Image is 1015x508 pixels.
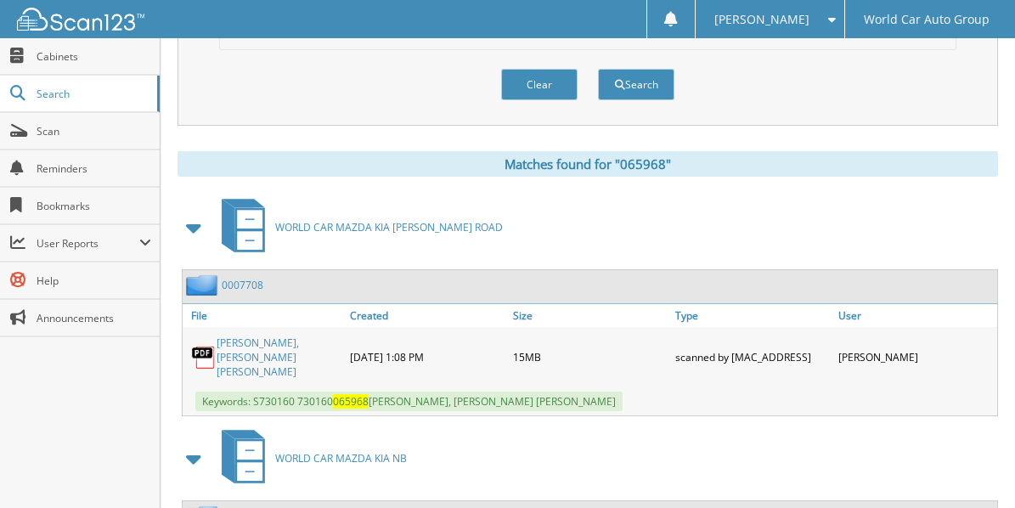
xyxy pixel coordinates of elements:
[183,304,346,327] a: File
[714,14,809,25] span: [PERSON_NAME]
[17,8,144,31] img: scan123-logo-white.svg
[930,426,1015,508] iframe: Chat Widget
[211,425,407,492] a: WORLD CAR MAZDA KIA NB
[178,151,998,177] div: Matches found for "065968"
[346,304,509,327] a: Created
[509,304,672,327] a: Size
[598,69,674,100] button: Search
[217,336,341,379] a: [PERSON_NAME], [PERSON_NAME] [PERSON_NAME]
[671,304,834,327] a: Type
[37,311,151,325] span: Announcements
[834,304,997,327] a: User
[501,69,578,100] button: Clear
[222,278,263,292] a: 0007708
[37,49,151,64] span: Cabinets
[37,124,151,138] span: Scan
[211,194,503,261] a: WORLD CAR MAZDA KIA [PERSON_NAME] ROAD
[834,331,997,383] div: [PERSON_NAME]
[191,345,217,370] img: PDF.png
[37,236,139,251] span: User Reports
[186,274,222,296] img: folder2.png
[275,220,503,234] span: WORLD CAR MAZDA KIA [PERSON_NAME] ROAD
[37,87,149,101] span: Search
[509,331,672,383] div: 15MB
[37,161,151,176] span: Reminders
[275,451,407,466] span: WORLD CAR MAZDA KIA NB
[333,394,369,409] span: 065968
[346,331,509,383] div: [DATE] 1:08 PM
[864,14,990,25] span: World Car Auto Group
[37,274,151,288] span: Help
[37,199,151,213] span: Bookmarks
[195,392,623,411] span: Keywords: S730160 730160 [PERSON_NAME], [PERSON_NAME] [PERSON_NAME]
[671,331,834,383] div: scanned by [MAC_ADDRESS]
